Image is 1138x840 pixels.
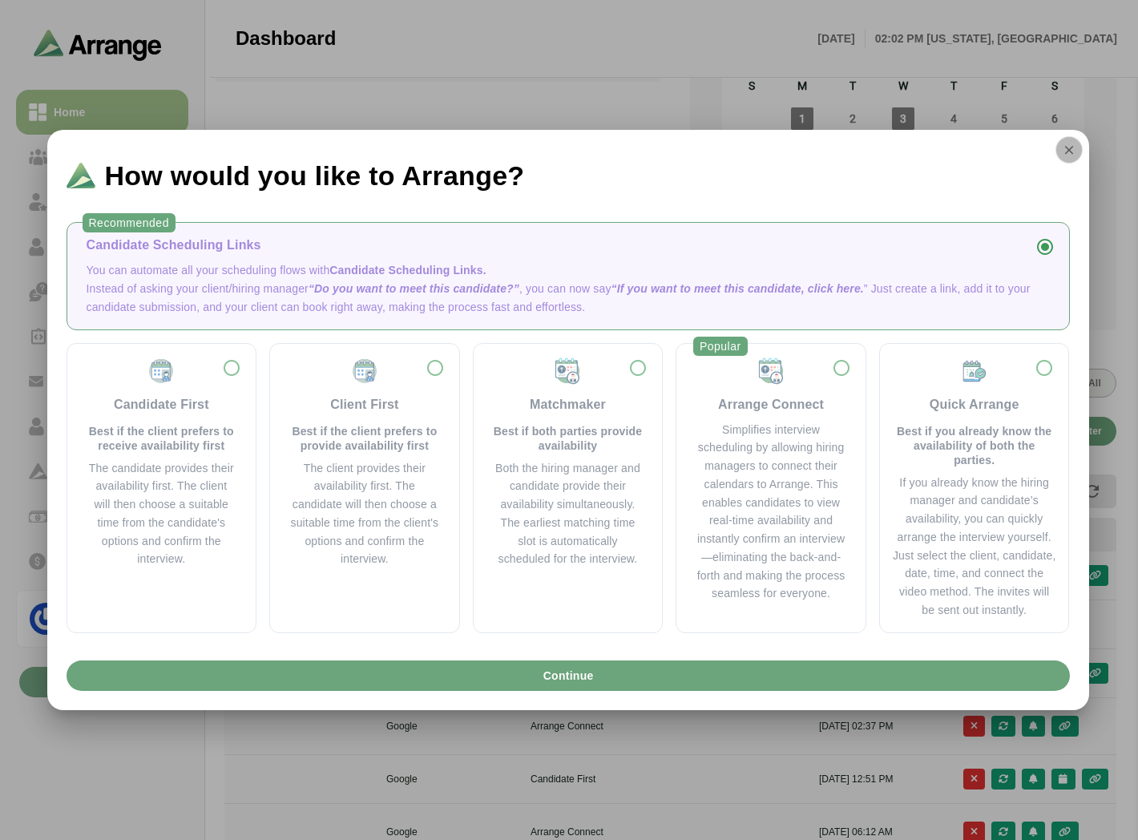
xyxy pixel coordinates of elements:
div: Both the hiring manager and candidate provide their availability simultaneously. The earliest mat... [493,459,644,569]
img: Logo [67,163,95,188]
img: Matchmaker [757,357,785,386]
img: Matchmaker [553,357,582,386]
span: How would you like to Arrange? [105,162,525,189]
div: Candidate Scheduling Links [87,236,1050,255]
span: “If you want to meet this candidate, click here. [611,282,864,295]
img: Candidate First [147,357,176,386]
div: If you already know the hiring manager and candidate’s availability, you can quickly arrange the ... [893,474,1056,620]
p: Best if you already know the availability of both the parties. [893,424,1056,467]
div: Arrange Connect [718,395,824,414]
span: Continue [542,660,593,691]
p: You can automate all your scheduling flows with [87,261,1050,280]
div: Simplifies interview scheduling by allowing hiring managers to connect their calendars to Arrange... [696,421,846,604]
div: Client First [330,395,398,414]
p: Best if both parties provide availability [493,424,644,453]
div: Matchmaker [530,395,606,414]
div: The candidate provides their availability first. The client will then choose a suitable time from... [87,459,237,569]
img: Client First [350,357,379,386]
div: Quick Arrange [930,395,1019,414]
p: Best if the client prefers to provide availability first [289,424,440,453]
p: Instead of asking your client/hiring manager , you can now say ” Just create a link, add it to yo... [87,280,1050,317]
div: Recommended [83,213,176,232]
button: Continue [67,660,1070,691]
div: Popular [693,337,748,356]
span: “Do you want to meet this candidate?” [309,282,519,295]
span: Candidate Scheduling Links. [329,264,486,277]
div: The client provides their availability first. The candidate will then choose a suitable time from... [289,459,440,569]
div: Candidate First [114,395,209,414]
img: Quick Arrange [960,357,989,386]
p: Best if the client prefers to receive availability first [87,424,237,453]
